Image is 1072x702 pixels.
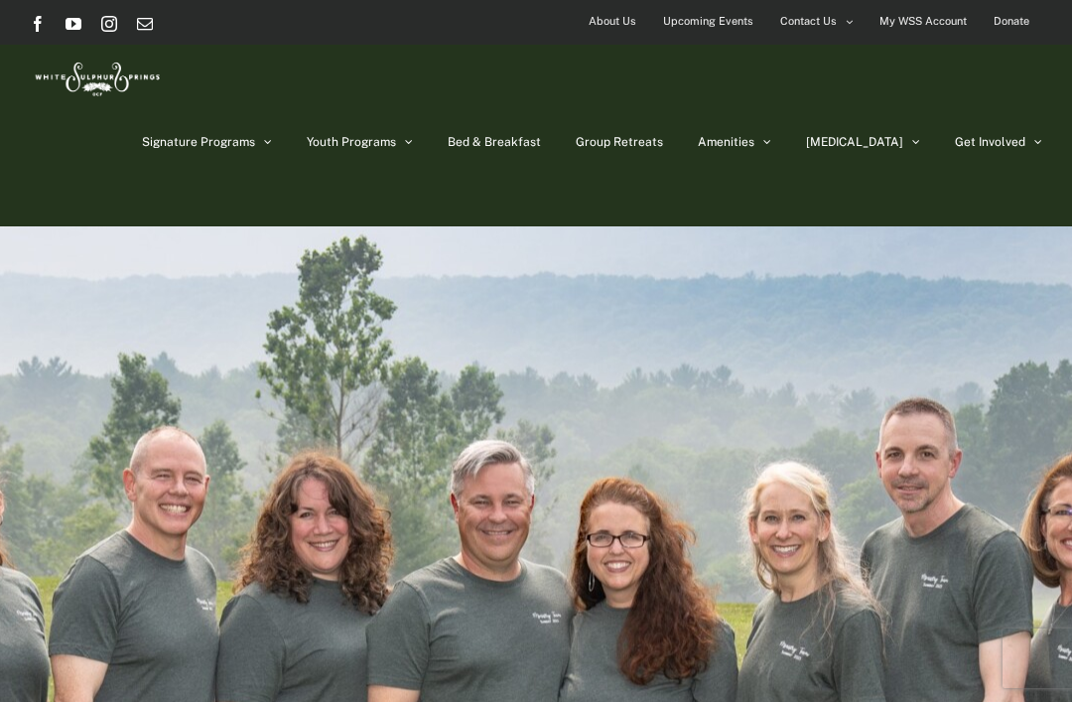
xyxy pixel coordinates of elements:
[448,109,541,174] a: Bed & Breakfast
[663,7,753,36] span: Upcoming Events
[994,7,1029,36] span: Donate
[307,109,413,174] a: Youth Programs
[448,136,541,148] span: Bed & Breakfast
[806,136,903,148] span: [MEDICAL_DATA]
[955,136,1025,148] span: Get Involved
[142,109,272,174] a: Signature Programs
[576,109,663,174] a: Group Retreats
[879,7,967,36] span: My WSS Account
[698,136,754,148] span: Amenities
[955,109,1042,174] a: Get Involved
[780,7,837,36] span: Contact Us
[30,50,163,104] img: White Sulphur Springs Logo
[142,136,255,148] span: Signature Programs
[806,109,920,174] a: [MEDICAL_DATA]
[589,7,636,36] span: About Us
[307,136,396,148] span: Youth Programs
[142,109,1042,174] nav: Main Menu
[576,136,663,148] span: Group Retreats
[698,109,771,174] a: Amenities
